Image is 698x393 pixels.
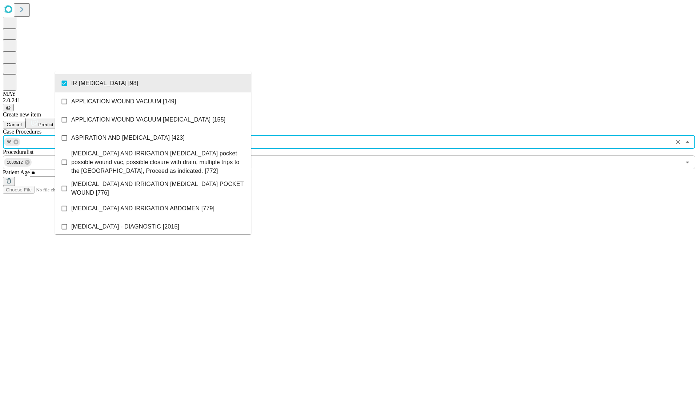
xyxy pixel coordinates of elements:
[7,122,22,127] span: Cancel
[3,169,30,175] span: Patient Age
[3,121,25,128] button: Cancel
[71,204,214,213] span: [MEDICAL_DATA] AND IRRIGATION ABDOMEN [779]
[38,122,53,127] span: Predict
[4,158,26,167] span: 1000512
[71,115,225,124] span: APPLICATION WOUND VACUUM [MEDICAL_DATA] [155]
[4,138,15,146] span: 98
[3,149,33,155] span: Proceduralist
[3,97,695,104] div: 2.0.241
[71,149,245,175] span: [MEDICAL_DATA] AND IRRIGATION [MEDICAL_DATA] pocket, possible wound vac, possible closure with dr...
[71,97,176,106] span: APPLICATION WOUND VACUUM [149]
[3,91,695,97] div: MAY
[71,180,245,197] span: [MEDICAL_DATA] AND IRRIGATION [MEDICAL_DATA] POCKET WOUND [776]
[4,158,32,167] div: 1000512
[71,134,185,142] span: ASPIRATION AND [MEDICAL_DATA] [423]
[3,111,41,118] span: Create new item
[682,157,693,167] button: Open
[3,128,41,135] span: Scheduled Procedure
[4,138,20,146] div: 98
[25,118,59,128] button: Predict
[6,105,11,110] span: @
[71,79,138,88] span: IR [MEDICAL_DATA] [98]
[682,137,693,147] button: Close
[71,222,179,231] span: [MEDICAL_DATA] - DIAGNOSTIC [2015]
[3,104,14,111] button: @
[673,137,683,147] button: Clear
